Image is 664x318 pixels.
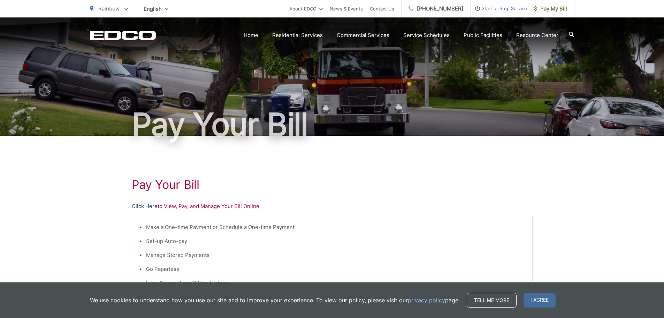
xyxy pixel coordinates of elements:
[272,31,323,39] a: Residential Services
[516,31,558,39] a: Resource Center
[90,30,156,40] a: EDCD logo. Return to the homepage.
[289,5,323,13] a: About EDCO
[90,296,460,304] p: We use cookies to understand how you use our site and to improve your experience. To view our pol...
[146,237,525,245] li: Set-up Auto-pay
[132,178,533,192] h1: Pay Your Bill
[90,107,574,142] h1: Pay Your Bill
[464,31,502,39] a: Public Facilities
[337,31,389,39] a: Commercial Services
[132,202,533,210] p: to View, Pay, and Manage Your Bill Online
[534,5,567,13] span: Pay My Bill
[244,31,258,39] a: Home
[403,31,450,39] a: Service Schedules
[146,279,525,287] li: View Payment and Billing History
[146,251,525,259] li: Manage Stored Payments
[467,293,517,308] a: Tell me more
[370,5,394,13] a: Contact Us
[132,202,158,210] a: Click Here
[330,5,363,13] a: News & Events
[408,296,445,304] a: privacy policy
[138,3,174,15] span: English
[146,265,525,273] li: Go Paperless
[524,293,556,308] span: I agree
[98,5,120,12] span: Rainbow
[146,223,525,231] li: Make a One-time Payment or Schedule a One-time Payment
